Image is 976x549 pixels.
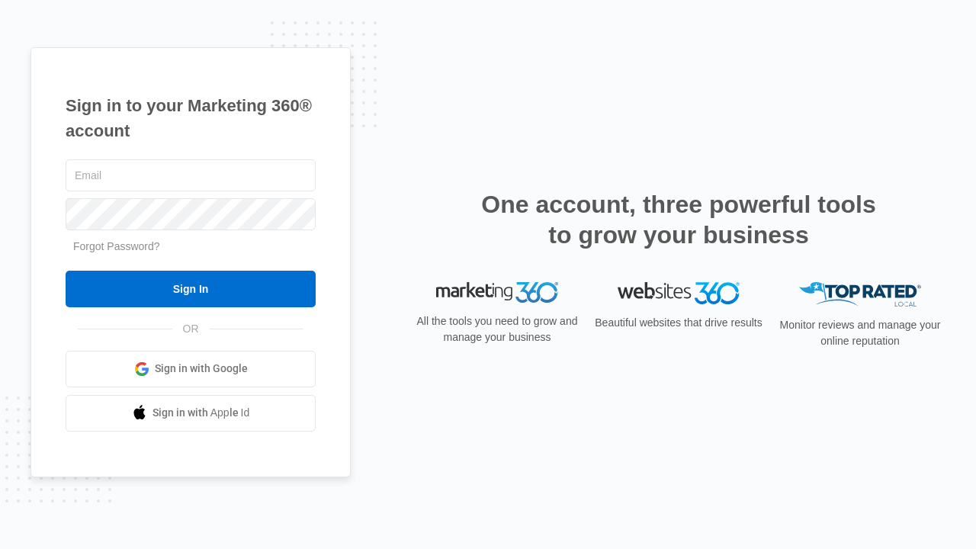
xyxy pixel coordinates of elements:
[66,159,316,191] input: Email
[66,395,316,432] a: Sign in with Apple Id
[66,271,316,307] input: Sign In
[152,405,250,421] span: Sign in with Apple Id
[155,361,248,377] span: Sign in with Google
[477,189,881,250] h2: One account, three powerful tools to grow your business
[73,240,160,252] a: Forgot Password?
[775,317,945,349] p: Monitor reviews and manage your online reputation
[618,282,740,304] img: Websites 360
[436,282,558,303] img: Marketing 360
[799,282,921,307] img: Top Rated Local
[66,93,316,143] h1: Sign in to your Marketing 360® account
[593,315,764,331] p: Beautiful websites that drive results
[172,321,210,337] span: OR
[66,351,316,387] a: Sign in with Google
[412,313,583,345] p: All the tools you need to grow and manage your business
